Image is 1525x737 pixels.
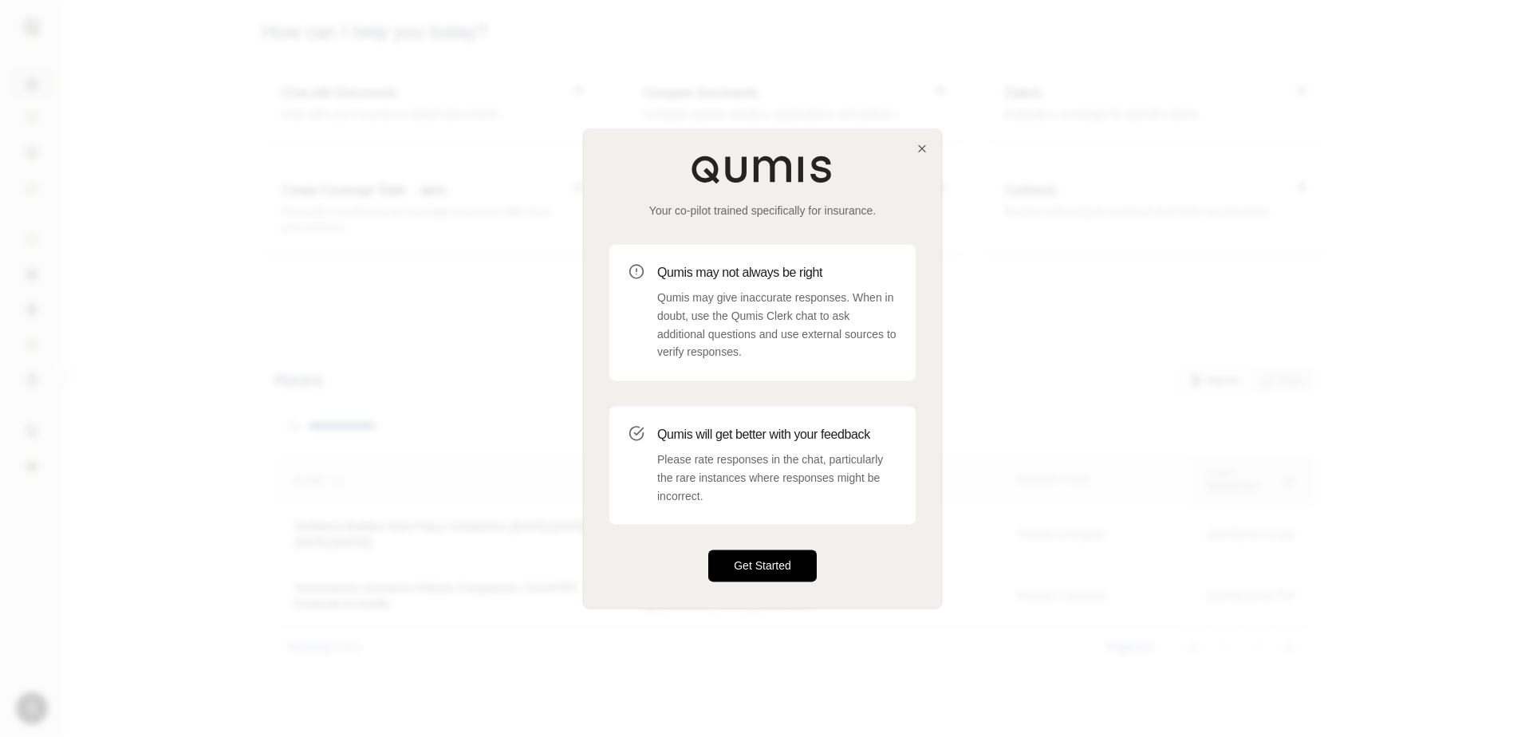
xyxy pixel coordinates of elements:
[657,451,896,505] p: Please rate responses in the chat, particularly the rare instances where responses might be incor...
[657,289,896,361] p: Qumis may give inaccurate responses. When in doubt, use the Qumis Clerk chat to ask additional qu...
[609,203,916,219] p: Your co-pilot trained specifically for insurance.
[657,263,896,282] h3: Qumis may not always be right
[691,155,834,183] img: Qumis Logo
[708,550,817,582] button: Get Started
[657,425,896,444] h3: Qumis will get better with your feedback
